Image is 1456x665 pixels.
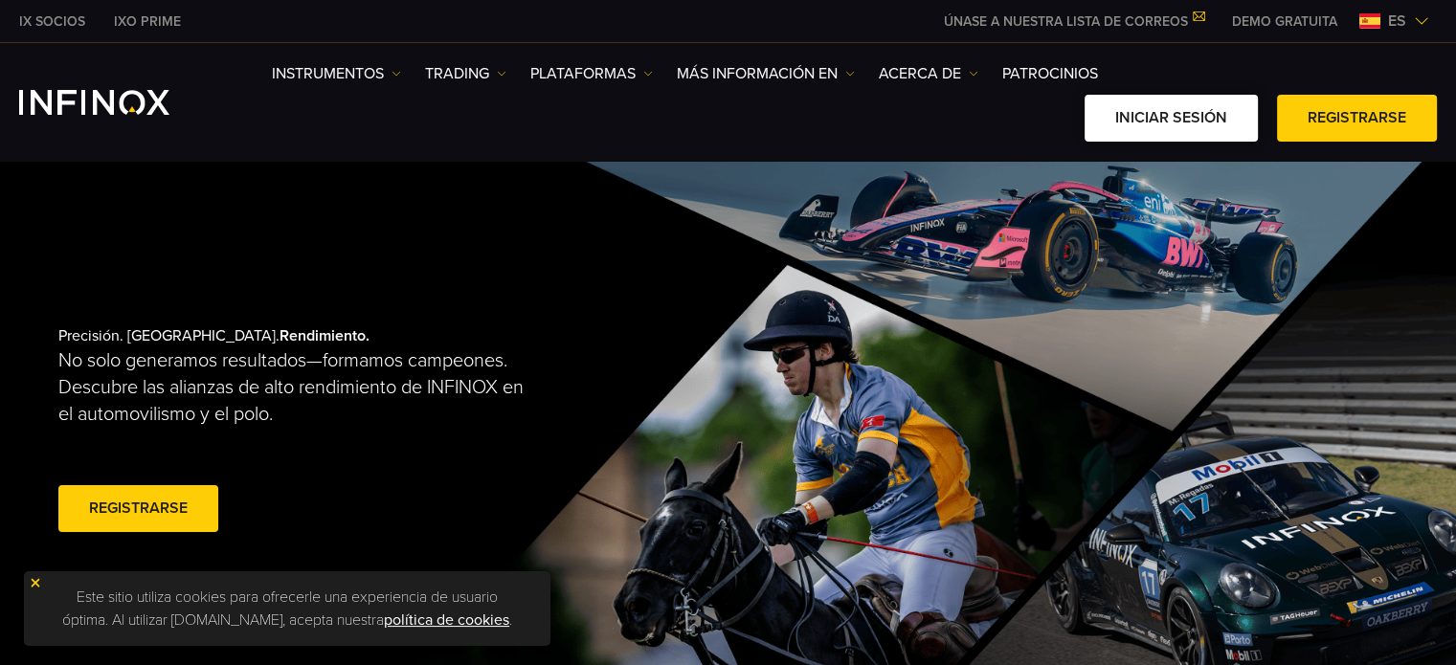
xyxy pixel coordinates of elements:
a: ACERCA DE [879,62,978,85]
img: yellow close icon [29,576,42,589]
a: Instrumentos [272,62,401,85]
a: ÚNASE A NUESTRA LISTA DE CORREOS [930,13,1218,30]
a: INFINOX [5,11,100,32]
a: INFINOX MENU [1218,11,1352,32]
a: PLATAFORMAS [530,62,653,85]
p: Este sitio utiliza cookies para ofrecerle una experiencia de usuario óptima. Al utilizar [DOMAIN_... [34,581,541,636]
a: Registrarse [1277,95,1437,142]
a: Iniciar sesión [1085,95,1258,142]
a: Registrarse [58,485,218,532]
strong: Rendimiento. [280,326,370,345]
a: TRADING [425,62,506,85]
a: INFINOX [100,11,195,32]
span: es [1380,10,1414,33]
a: Patrocinios [1002,62,1098,85]
a: política de cookies [384,610,509,630]
p: No solo generamos resultados—formamos campeones. Descubre las alianzas de alto rendimiento de INF... [58,347,541,428]
a: Más información en [677,62,855,85]
a: INFINOX Logo [19,90,214,115]
div: Precisión. [GEOGRAPHIC_DATA]. [58,296,661,567]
